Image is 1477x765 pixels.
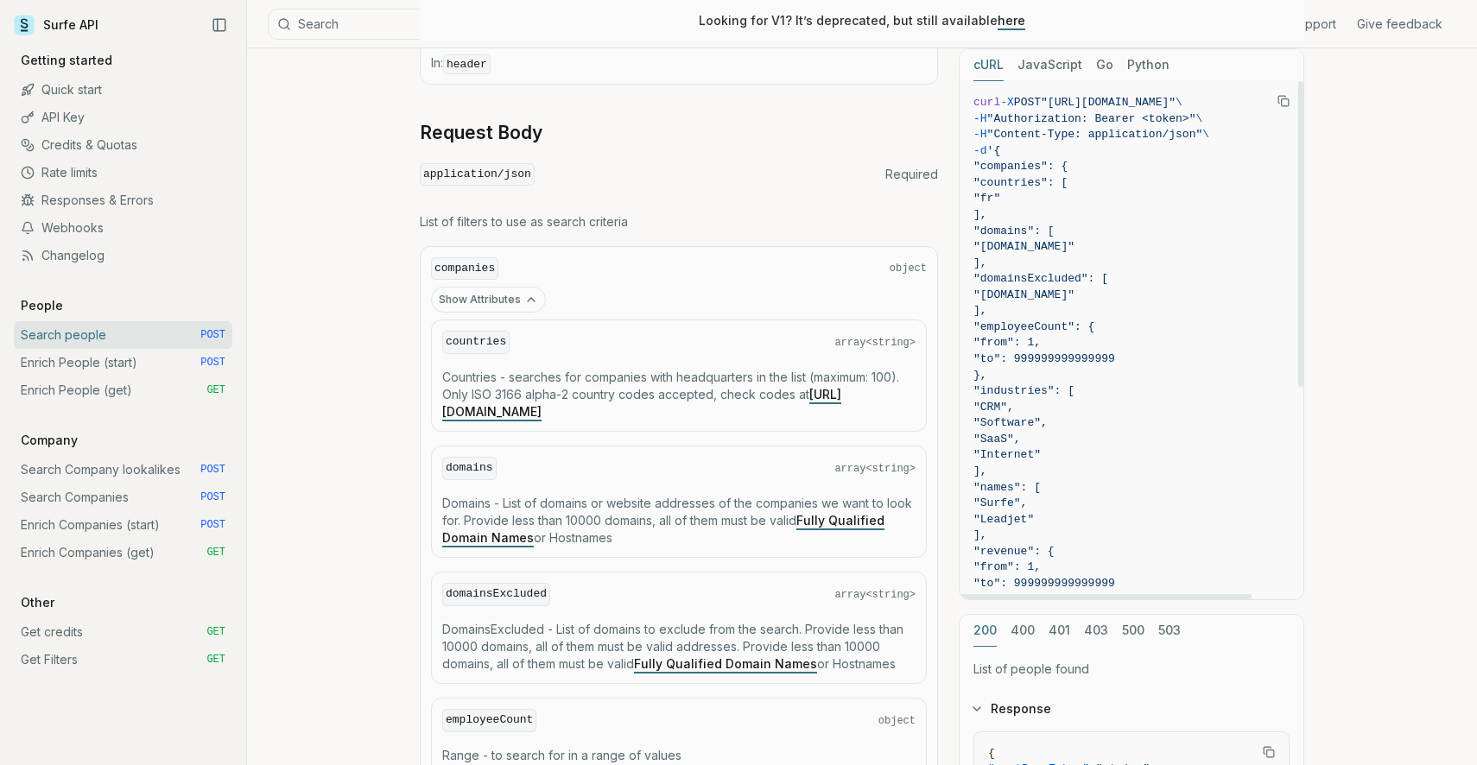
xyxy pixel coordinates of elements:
[1011,615,1035,647] button: 400
[431,287,546,313] button: Show Attributes
[442,583,550,606] code: domainsExcluded
[973,49,1004,81] button: cURL
[200,490,225,504] span: POST
[206,625,225,639] span: GET
[442,495,916,547] p: Domains - List of domains or website addresses of the companies we want to look for. Provide less...
[973,433,1021,446] span: "SaaS",
[834,588,916,602] span: array<string>
[1049,615,1070,647] button: 401
[1256,739,1282,765] button: Copy Text
[973,224,1055,237] span: "domains": [
[14,646,232,673] a: Get Filters GET
[987,128,1203,141] span: "Content-Type: application/json"
[973,320,1094,333] span: "employeeCount": {
[1122,615,1144,647] button: 500
[14,349,232,376] a: Enrich People (start) POST
[987,112,1196,125] span: "Authorization: Bearer <token>"
[973,96,1000,109] span: curl
[442,457,497,480] code: domains
[973,240,1074,253] span: "[DOMAIN_NAME]"
[834,336,916,350] span: array<string>
[973,352,1115,365] span: "to": 999999999999999
[14,76,232,104] a: Quick start
[200,328,225,342] span: POST
[1084,615,1108,647] button: 403
[14,539,232,566] a: Enrich Companies (get) GET
[973,336,1041,349] span: "from": 1,
[634,656,817,671] a: Fully Qualified Domain Names
[206,546,225,560] span: GET
[973,496,1027,509] span: "Surfe",
[1041,96,1176,109] span: "[URL][DOMAIN_NAME]"
[443,54,491,74] code: header
[14,187,232,214] a: Responses & Errors
[14,159,232,187] a: Rate limits
[973,144,987,157] span: -d
[14,432,85,449] p: Company
[973,661,1290,678] p: List of people found
[834,462,916,476] span: array<string>
[442,747,916,764] p: Range - to search for in a range of values
[699,12,1025,29] p: Looking for V1? It’s deprecated, but still available
[420,163,535,187] code: application/json
[14,376,232,404] a: Enrich People (get) GET
[442,621,916,673] p: DomainsExcluded - List of domains to exclude from the search. Provide less than 10000 domains, al...
[973,208,987,221] span: ],
[14,511,232,539] a: Enrich Companies (start) POST
[973,384,1074,397] span: "industries": [
[14,484,232,511] a: Search Companies POST
[14,321,232,349] a: Search people POST
[973,160,1068,173] span: "companies": {
[973,560,1041,573] span: "from": 1,
[431,257,498,281] code: companies
[268,9,700,40] button: Search⌘K
[973,528,987,541] span: ],
[973,401,1014,414] span: "CRM",
[14,214,232,242] a: Webhooks
[14,618,232,646] a: Get credits GET
[442,709,536,732] code: employeeCount
[890,262,927,275] span: object
[987,144,1001,157] span: '{
[973,256,987,269] span: ],
[1017,49,1082,81] button: JavaScript
[442,331,510,354] code: countries
[200,356,225,370] span: POST
[885,166,938,183] span: Required
[206,12,232,38] button: Collapse Sidebar
[206,653,225,667] span: GET
[442,369,916,420] p: Countries - searches for companies with headquarters in the list (maximum: 100). Only ISO 3166 al...
[973,465,987,477] span: ],
[1195,112,1202,125] span: \
[14,456,232,484] a: Search Company lookalikes POST
[973,481,1041,494] span: "names": [
[1158,615,1181,647] button: 503
[988,747,995,760] span: {
[973,545,1055,558] span: "revenue": {
[420,121,542,145] a: Request Body
[14,594,61,611] p: Other
[14,104,232,131] a: API Key
[1127,49,1170,81] button: Python
[973,112,987,125] span: -H
[206,383,225,397] span: GET
[200,518,225,532] span: POST
[14,242,232,269] a: Changelog
[14,52,119,69] p: Getting started
[878,714,916,728] span: object
[973,615,997,647] button: 200
[973,448,1041,461] span: "Internet"
[1357,16,1442,33] a: Give feedback
[420,213,938,231] p: List of filters to use as search criteria
[973,513,1034,526] span: "Leadjet"
[14,12,98,38] a: Surfe API
[1000,96,1014,109] span: -X
[973,128,987,141] span: -H
[973,192,1000,205] span: "fr"
[1014,96,1041,109] span: POST
[960,686,1303,731] button: Response
[1271,88,1296,114] button: Copy Text
[973,176,1068,189] span: "countries": [
[973,416,1048,429] span: "Software",
[14,297,70,314] p: People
